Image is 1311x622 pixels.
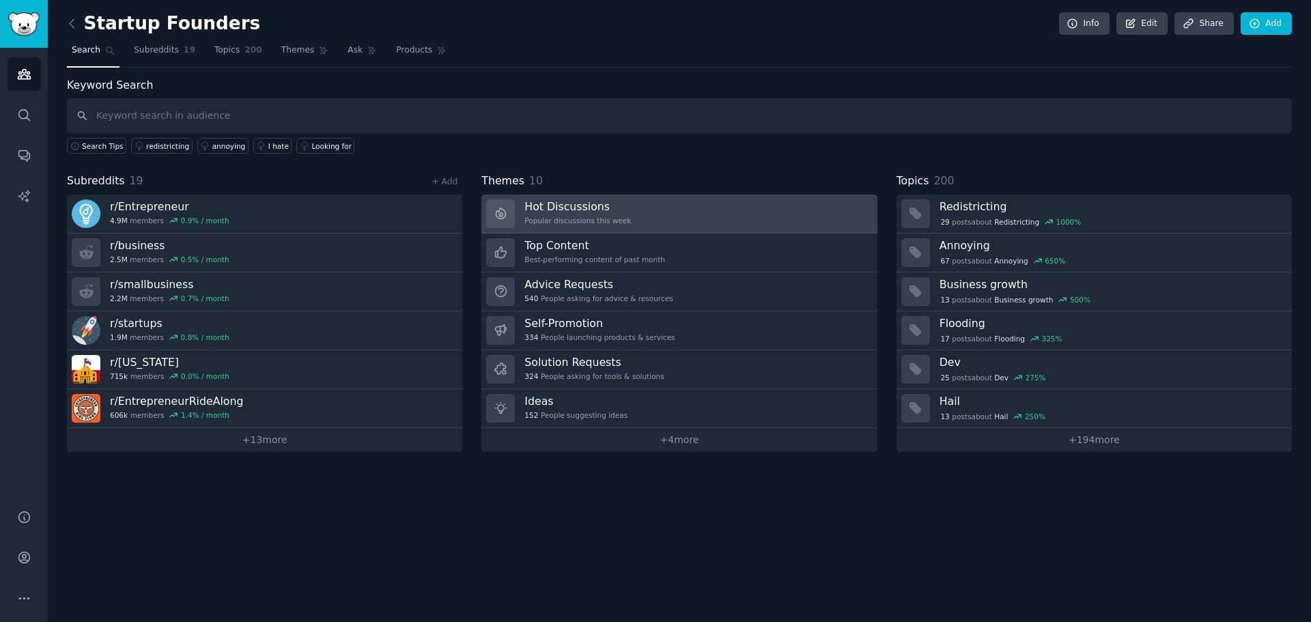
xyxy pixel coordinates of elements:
[244,44,262,57] span: 200
[210,40,267,68] a: Topics200
[524,371,538,381] span: 324
[130,174,143,187] span: 19
[212,141,246,151] div: annoying
[1174,12,1233,36] a: Share
[524,238,665,253] h3: Top Content
[1041,334,1062,343] div: 325 %
[940,394,1282,408] h3: Hail
[940,316,1282,330] h3: Flooding
[67,79,153,91] label: Keyword Search
[110,216,128,225] span: 4.9M
[481,234,877,272] a: Top ContentBest-performing content of past month
[1056,217,1082,227] div: 1000 %
[994,295,1053,305] span: Business growth
[524,316,675,330] h3: Self-Promotion
[110,216,229,225] div: members
[214,44,240,57] span: Topics
[897,272,1292,311] a: Business growth13postsaboutBusiness growth500%
[281,44,315,57] span: Themes
[524,294,673,303] div: People asking for advice & resources
[110,294,229,303] div: members
[110,199,229,214] h3: r/ Entrepreneur
[131,138,193,154] a: redistricting
[897,195,1292,234] a: Redistricting29postsaboutRedistricting1000%
[277,40,334,68] a: Themes
[110,394,243,408] h3: r/ EntrepreneurRideAlong
[67,138,126,154] button: Search Tips
[481,195,877,234] a: Hot DiscussionsPopular discussions this week
[524,333,538,342] span: 334
[940,412,949,421] span: 13
[181,294,229,303] div: 0.7 % / month
[67,195,462,234] a: r/Entrepreneur4.9Mmembers0.9% / month
[181,216,229,225] div: 0.9 % / month
[524,410,628,420] div: People suggesting ideas
[72,394,100,423] img: EntrepreneurRideAlong
[940,255,1067,267] div: post s about
[67,40,119,68] a: Search
[72,316,100,345] img: startups
[348,44,363,57] span: Ask
[110,333,128,342] span: 1.9M
[67,234,462,272] a: r/business2.5Mmembers0.5% / month
[110,255,229,264] div: members
[940,217,949,227] span: 29
[524,216,631,225] div: Popular discussions this week
[343,40,382,68] a: Ask
[940,410,1047,423] div: post s about
[1070,295,1090,305] div: 500 %
[72,44,100,57] span: Search
[181,410,229,420] div: 1.4 % / month
[524,410,538,420] span: 152
[268,141,289,151] div: I hate
[110,316,229,330] h3: r/ startups
[67,98,1292,133] input: Keyword search in audience
[994,217,1039,227] span: Redistricting
[524,355,664,369] h3: Solution Requests
[994,334,1025,343] span: Flooding
[1116,12,1168,36] a: Edit
[129,40,200,68] a: Subreddits19
[481,350,877,389] a: Solution Requests324People asking for tools & solutions
[481,272,877,311] a: Advice Requests540People asking for advice & resources
[1241,12,1292,36] a: Add
[67,173,125,190] span: Subreddits
[181,371,229,381] div: 0.0 % / month
[391,40,451,68] a: Products
[67,272,462,311] a: r/smallbusiness2.2Mmembers0.7% / month
[897,428,1292,452] a: +194more
[146,141,189,151] div: redistricting
[67,13,260,35] h2: Startup Founders
[296,138,354,154] a: Looking for
[524,255,665,264] div: Best-performing content of past month
[940,355,1282,369] h3: Dev
[481,428,877,452] a: +4more
[897,389,1292,428] a: Hail13postsaboutHail250%
[940,373,949,382] span: 25
[67,350,462,389] a: r/[US_STATE]715kmembers0.0% / month
[110,238,229,253] h3: r/ business
[110,355,229,369] h3: r/ [US_STATE]
[110,277,229,292] h3: r/ smallbusiness
[67,311,462,350] a: r/startups1.9Mmembers0.8% / month
[110,410,128,420] span: 606k
[184,44,195,57] span: 19
[311,141,352,151] div: Looking for
[940,334,949,343] span: 17
[481,389,877,428] a: Ideas152People suggesting ideas
[994,373,1009,382] span: Dev
[253,138,292,154] a: I hate
[67,389,462,428] a: r/EntrepreneurRideAlong606kmembers1.4% / month
[110,255,128,264] span: 2.5M
[897,173,929,190] span: Topics
[110,371,128,381] span: 715k
[524,371,664,381] div: People asking for tools & solutions
[1045,256,1065,266] div: 650 %
[940,333,1064,345] div: post s about
[994,412,1008,421] span: Hail
[933,174,954,187] span: 200
[396,44,432,57] span: Products
[897,311,1292,350] a: Flooding17postsaboutFlooding325%
[82,141,124,151] span: Search Tips
[197,138,249,154] a: annoying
